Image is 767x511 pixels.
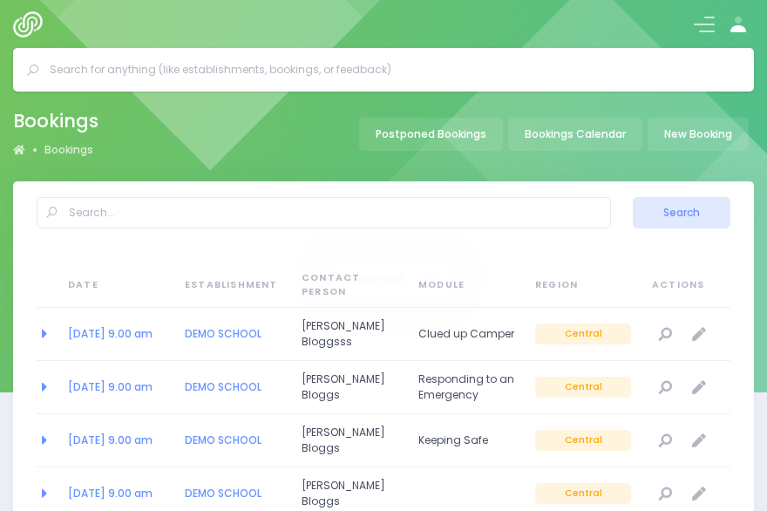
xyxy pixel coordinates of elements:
[508,118,642,151] a: Bookings Calendar
[37,197,611,228] input: Search...
[13,110,98,132] h2: Bookings
[44,142,93,158] a: Bookings
[331,263,424,295] span: Please wait...
[50,57,731,83] input: Search for anything (like establishments, bookings, or feedback)
[648,118,749,151] a: New Booking
[13,11,51,37] img: Logo
[633,197,730,228] button: Search
[359,118,503,151] a: Postponed Bookings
